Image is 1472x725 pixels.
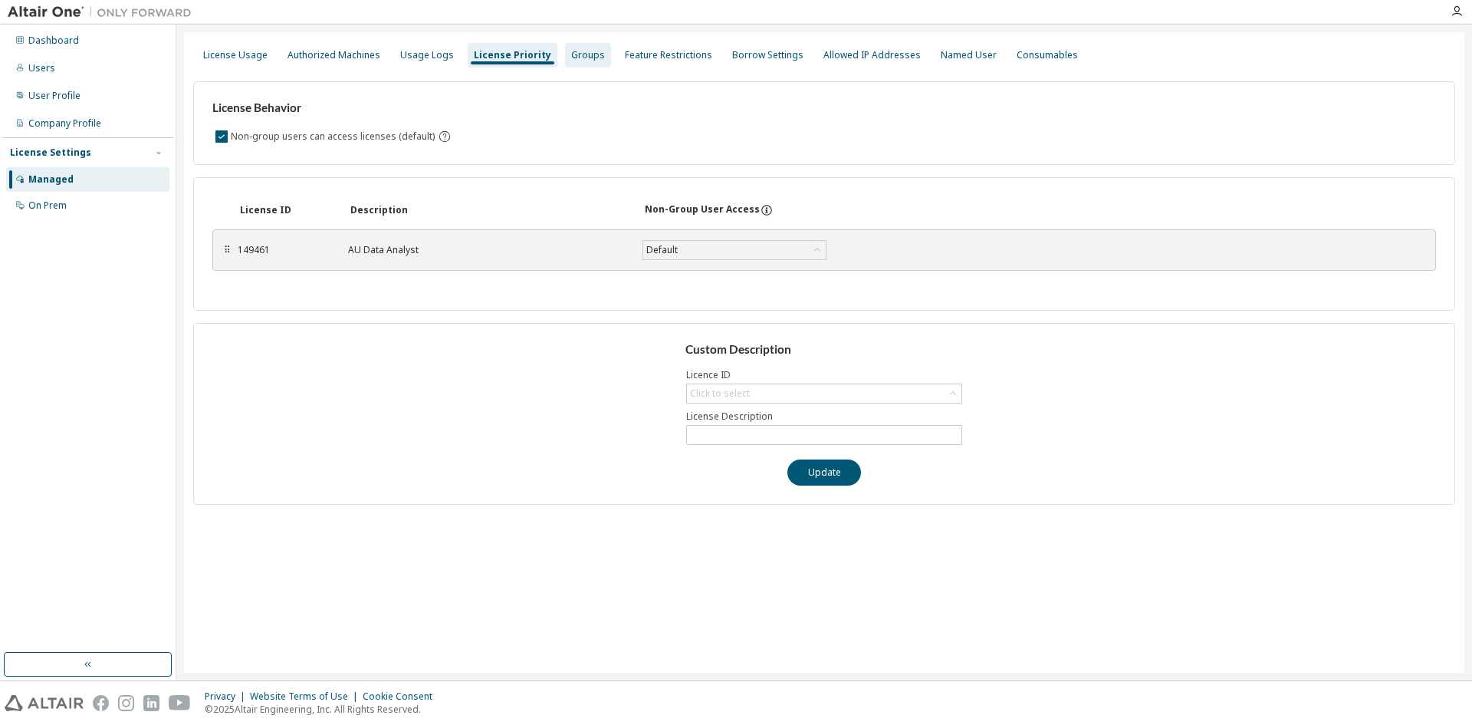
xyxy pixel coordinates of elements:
[8,5,199,20] img: Altair One
[93,695,109,711] img: facebook.svg
[28,173,74,186] div: Managed
[687,384,961,403] div: Click to select
[28,199,67,212] div: On Prem
[363,690,442,703] div: Cookie Consent
[400,49,454,61] div: Usage Logs
[732,49,803,61] div: Borrow Settings
[5,695,84,711] img: altair_logo.svg
[10,147,91,159] div: License Settings
[143,695,159,711] img: linkedin.svg
[571,49,605,61] div: Groups
[205,690,250,703] div: Privacy
[644,242,680,259] div: Default
[823,49,921,61] div: Allowed IP Addresses
[28,117,101,130] div: Company Profile
[690,387,750,400] div: Click to select
[205,703,442,716] p: © 2025 Altair Engineering, Inc. All Rights Reserved.
[169,695,191,711] img: youtube.svg
[350,204,626,216] div: Description
[28,35,79,47] div: Dashboard
[787,460,861,486] button: Update
[212,101,449,116] h3: License Behavior
[231,127,438,146] label: Non-group users can access licenses (default)
[250,690,363,703] div: Website Terms of Use
[645,203,760,217] div: Non-Group User Access
[203,49,268,61] div: License Usage
[118,695,134,711] img: instagram.svg
[625,49,712,61] div: Feature Restrictions
[438,130,452,143] svg: By default any user not assigned to any group can access any license. Turn this setting off to di...
[222,244,232,256] div: ⠿
[28,90,80,102] div: User Profile
[474,49,551,61] div: License Priority
[287,49,380,61] div: Authorized Machines
[348,244,624,256] div: AU Data Analyst
[238,244,330,256] div: 149461
[1017,49,1078,61] div: Consumables
[240,204,332,216] div: License ID
[941,49,997,61] div: Named User
[686,369,962,381] label: Licence ID
[685,342,964,358] h3: Custom Description
[643,241,826,259] div: Default
[686,410,962,423] label: License Description
[28,62,55,74] div: Users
